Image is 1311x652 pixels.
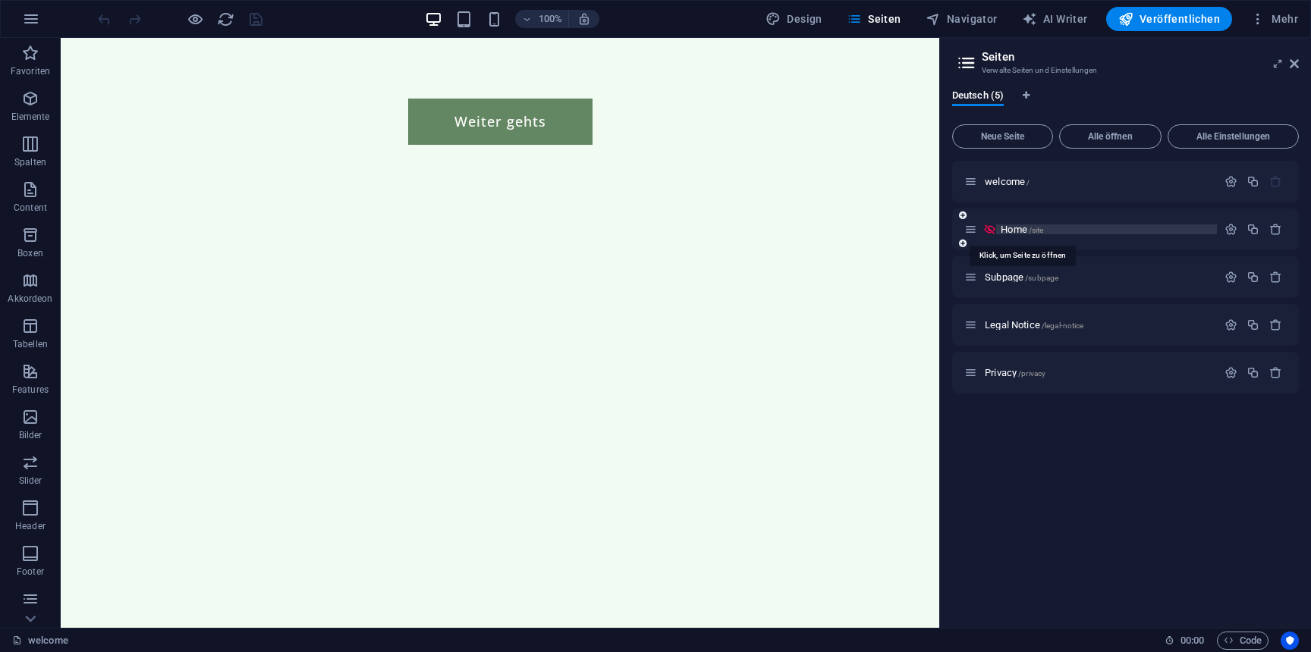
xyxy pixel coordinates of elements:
span: Code [1224,632,1262,650]
button: Design [759,7,828,31]
button: Code [1217,632,1269,650]
button: Usercentrics [1281,632,1299,650]
div: Entfernen [1269,366,1282,379]
div: Sprachen-Tabs [952,89,1299,118]
i: Bei Größenänderung Zoomstufe automatisch an das gewählte Gerät anpassen. [577,12,591,26]
h6: 100% [538,10,562,28]
div: Subpage/subpage [980,272,1217,282]
span: / [1026,178,1030,187]
div: Privacy/privacy [980,368,1217,378]
div: Entfernen [1269,318,1282,331]
h6: Session-Zeit [1165,632,1205,650]
button: Mehr [1244,7,1304,31]
span: /legal-notice [1042,321,1084,330]
span: /privacy [1018,369,1045,378]
p: Akkordeon [8,293,52,305]
p: Favoriten [11,65,50,77]
span: Klick, um Seite zu öffnen [985,176,1030,187]
div: Die Startseite kann nicht gelöscht werden [1269,175,1282,188]
div: Einstellungen [1225,223,1237,236]
p: Spalten [14,156,46,168]
div: Einstellungen [1225,271,1237,284]
div: Einstellungen [1225,175,1237,188]
button: Seiten [841,7,907,31]
button: Neue Seite [952,124,1053,149]
div: Entfernen [1269,223,1282,236]
button: reload [216,10,234,28]
span: Alle öffnen [1066,132,1155,141]
h2: Seiten [982,50,1299,64]
div: Einstellungen [1225,318,1237,331]
p: Header [15,520,46,532]
div: Entfernen [1269,271,1282,284]
span: Neue Seite [959,132,1046,141]
button: Alle Einstellungen [1168,124,1299,149]
button: AI Writer [1016,7,1094,31]
span: 00 00 [1181,632,1204,650]
span: Klick, um Seite zu öffnen [985,271,1058,283]
span: Seiten [847,11,901,27]
div: Duplizieren [1247,175,1259,188]
span: Alle Einstellungen [1174,132,1292,141]
div: Duplizieren [1247,223,1259,236]
span: /subpage [1025,274,1058,282]
div: Duplizieren [1247,366,1259,379]
p: Tabellen [13,338,48,350]
p: Content [14,202,47,214]
span: Home [1001,224,1043,235]
p: Slider [19,475,42,487]
div: welcome/ [980,177,1217,187]
p: Footer [17,566,44,578]
span: /site [1029,226,1044,234]
button: Veröffentlichen [1106,7,1232,31]
div: Duplizieren [1247,271,1259,284]
span: Deutsch (5) [952,86,1004,108]
span: Navigator [926,11,998,27]
a: Klick, um Auswahl aufzuheben. Doppelklick öffnet Seitenverwaltung [12,632,68,650]
p: Bilder [19,429,42,441]
div: Design (Strg+Alt+Y) [759,7,828,31]
div: Duplizieren [1247,318,1259,331]
p: Boxen [17,247,43,259]
i: Seite neu laden [217,11,234,28]
span: AI Writer [1022,11,1088,27]
span: Veröffentlichen [1118,11,1220,27]
div: Home/site [996,224,1217,234]
span: Klick, um Seite zu öffnen [985,319,1083,331]
button: Klicke hier, um den Vorschau-Modus zu verlassen [186,10,204,28]
span: Klick, um Seite zu öffnen [985,367,1045,378]
p: Features [12,384,49,396]
h3: Verwalte Seiten und Einstellungen [982,64,1269,77]
button: 100% [515,10,569,28]
div: Legal Notice/legal-notice [980,320,1217,330]
button: Alle öffnen [1059,124,1162,149]
button: Navigator [920,7,1004,31]
p: Elemente [11,111,50,123]
span: Design [766,11,822,27]
div: Einstellungen [1225,366,1237,379]
span: Mehr [1250,11,1298,27]
span: : [1191,635,1193,646]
